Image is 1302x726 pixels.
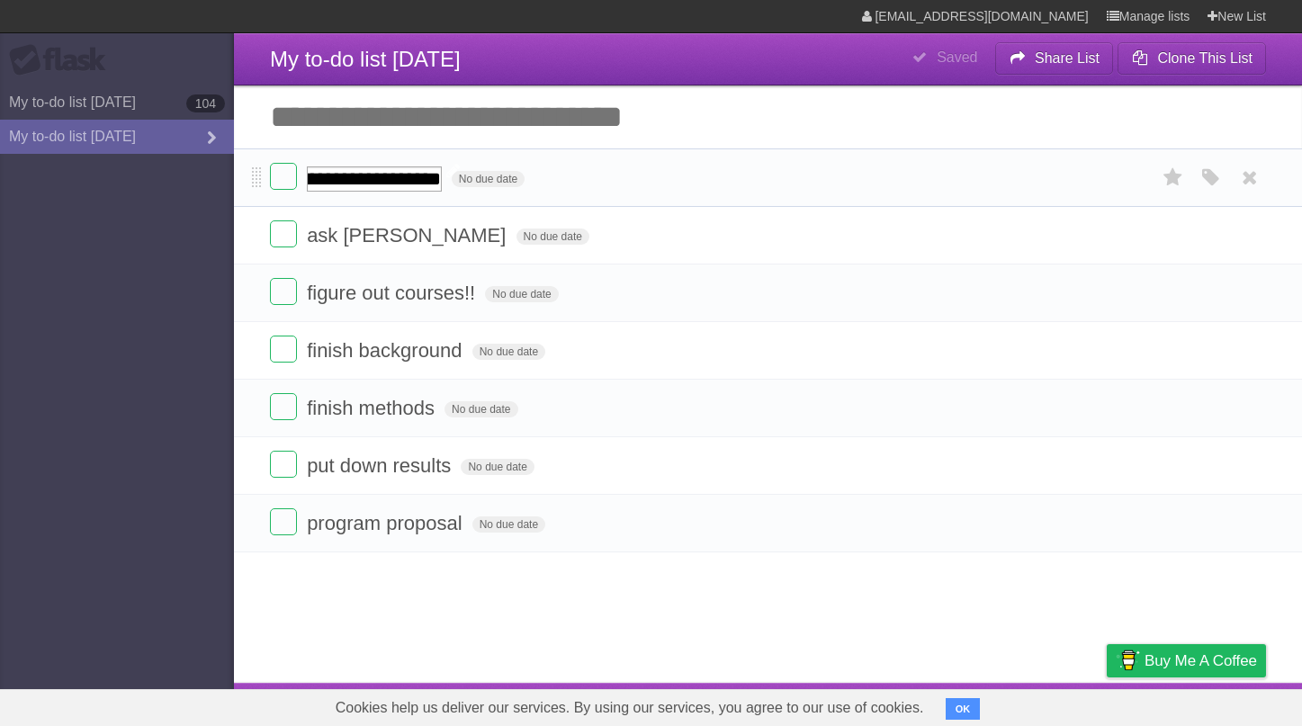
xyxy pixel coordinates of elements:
span: Cookies help us deliver our services. By using our services, you agree to our use of cookies. [318,690,942,726]
label: Done [270,220,297,247]
div: Flask [9,44,117,76]
span: No due date [472,344,545,360]
span: figure out courses!! [307,282,480,304]
a: Terms [1022,687,1062,722]
label: Done [270,451,297,478]
span: No due date [472,516,545,533]
label: Done [270,163,297,190]
b: Clone This List [1157,50,1253,66]
a: Buy me a coffee [1107,644,1266,677]
a: Developers [927,687,1000,722]
label: Star task [1156,163,1190,193]
label: Done [270,336,297,363]
button: Clone This List [1118,42,1266,75]
span: put down results [307,454,455,477]
a: About [867,687,905,722]
span: Buy me a coffee [1145,645,1257,677]
button: OK [946,698,981,720]
span: No due date [485,286,558,302]
b: 104 [186,94,225,112]
label: Done [270,278,297,305]
img: Buy me a coffee [1116,645,1140,676]
span: No due date [444,401,517,417]
label: Done [270,393,297,420]
span: No due date [461,459,534,475]
span: My to-do list [DATE] [270,47,461,71]
a: Suggest a feature [1153,687,1266,722]
span: finish methods [307,397,439,419]
span: No due date [516,229,589,245]
span: ask [PERSON_NAME] [307,224,510,246]
a: Privacy [1083,687,1130,722]
b: Share List [1035,50,1100,66]
b: Saved [937,49,977,65]
button: Share List [995,42,1114,75]
label: Done [270,508,297,535]
span: finish background [307,339,466,362]
span: program proposal [307,512,466,534]
span: No due date [452,171,525,187]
